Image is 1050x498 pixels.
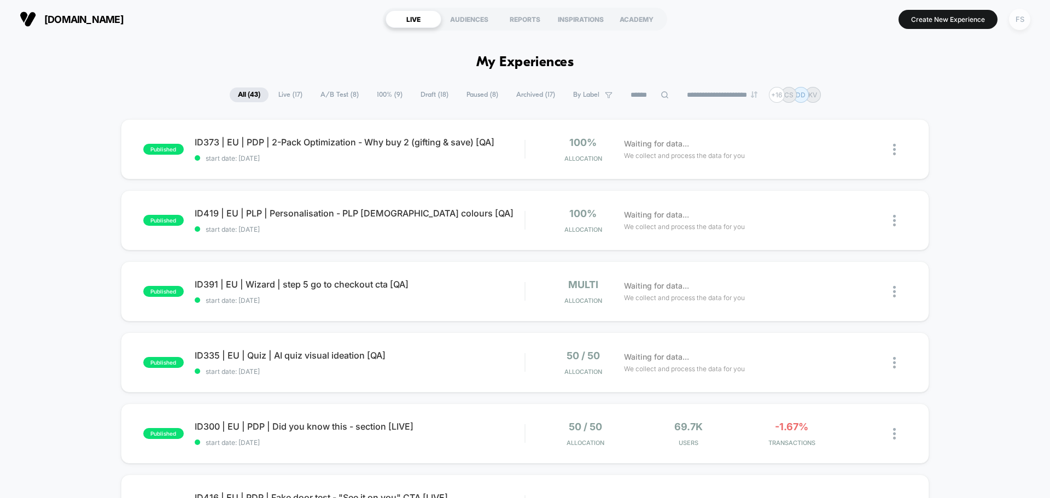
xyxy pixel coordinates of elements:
img: Visually logo [20,11,36,27]
span: 100% [569,137,597,148]
span: start date: [DATE] [195,367,524,376]
span: By Label [573,91,599,99]
div: LIVE [386,10,441,28]
button: FS [1006,8,1034,31]
button: Create New Experience [899,10,997,29]
img: close [893,428,896,440]
span: [DOMAIN_NAME] [44,14,124,25]
img: close [893,357,896,368]
span: 50 / 50 [569,421,602,432]
p: CS [784,91,794,99]
img: end [751,91,757,98]
span: published [143,286,184,297]
div: FS [1009,9,1030,30]
span: Draft ( 18 ) [412,87,457,102]
button: [DOMAIN_NAME] [16,10,127,28]
h1: My Experiences [476,55,574,71]
span: 100% ( 9 ) [369,87,411,102]
span: We collect and process the data for you [624,292,745,303]
span: published [143,144,184,155]
span: Waiting for data... [624,138,689,150]
div: INSPIRATIONS [553,10,609,28]
span: Waiting for data... [624,351,689,363]
p: DD [796,91,806,99]
span: start date: [DATE] [195,438,524,447]
span: start date: [DATE] [195,296,524,304]
span: We collect and process the data for you [624,150,745,161]
span: ID373 | EU | PDP | 2-Pack Optimization - Why buy 2 (gifting & save) [QA] [195,137,524,148]
span: published [143,357,184,368]
span: Allocation [564,297,602,304]
span: 69.7k [674,421,703,432]
span: 100% [569,208,597,219]
span: published [143,428,184,439]
span: ID300 | EU | PDP | Did you know this - section [LIVE] [195,421,524,432]
div: ACADEMY [609,10,664,28]
span: Archived ( 17 ) [508,87,563,102]
span: Waiting for data... [624,209,689,221]
span: published [143,215,184,226]
div: REPORTS [497,10,553,28]
span: Paused ( 8 ) [458,87,506,102]
span: multi [568,279,598,290]
p: KV [808,91,817,99]
span: All ( 43 ) [230,87,269,102]
span: Waiting for data... [624,280,689,292]
span: Allocation [564,155,602,162]
span: TRANSACTIONS [743,439,841,447]
span: start date: [DATE] [195,154,524,162]
span: Allocation [564,226,602,233]
span: 50 / 50 [567,350,600,361]
div: AUDIENCES [441,10,497,28]
span: ID391 | EU | Wizard | step 5 go to checkout cta [QA] [195,279,524,290]
span: Users [640,439,738,447]
img: close [893,215,896,226]
span: ID419 | EU | PLP | Personalisation - PLP [DEMOGRAPHIC_DATA] colours [QA] [195,208,524,219]
span: Allocation [564,368,602,376]
img: close [893,286,896,297]
span: ID335 | EU | Quiz | AI quiz visual ideation [QA] [195,350,524,361]
span: We collect and process the data for you [624,364,745,374]
img: close [893,144,896,155]
span: start date: [DATE] [195,225,524,233]
span: -1.67% [775,421,808,432]
span: A/B Test ( 8 ) [312,87,367,102]
span: Allocation [567,439,604,447]
span: We collect and process the data for you [624,221,745,232]
span: Live ( 17 ) [270,87,311,102]
div: + 16 [769,87,785,103]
